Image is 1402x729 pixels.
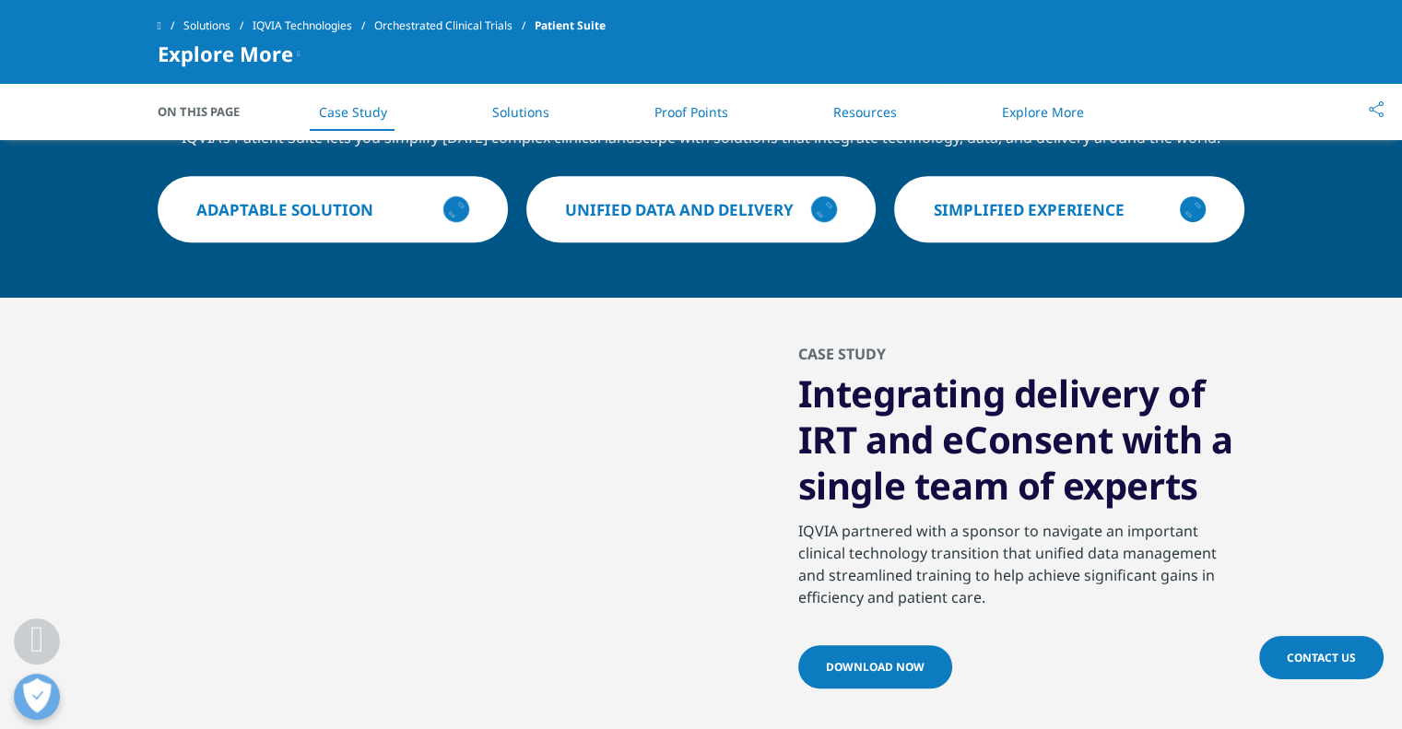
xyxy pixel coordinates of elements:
[894,176,1244,242] button: SIMPLIFIED EXPERIENCE
[14,674,60,720] button: Otevřít předvolby
[1259,636,1384,679] a: Contact Us
[374,9,535,42] a: Orchestrated Clinical Trials
[565,199,794,220] p: UNIFIED DATA AND DELIVERY
[158,176,508,242] button: ADAPTABLE SOLUTION
[1287,650,1356,665] span: Contact Us
[798,645,952,688] a: Download now
[798,509,1245,608] div: IQVIA partnered with a sponsor to navigate an important clinical technology transition that unifi...
[535,9,606,42] span: Patient Suite
[183,9,253,42] a: Solutions
[1002,103,1084,121] a: Explore More
[654,103,728,121] a: Proof Points
[798,344,1245,370] h2: Case Study
[253,9,374,42] a: IQVIA Technologies
[933,199,1124,220] p: SIMPLIFIED EXPERIENCE
[158,42,293,65] span: Explore More
[492,103,549,121] a: Solutions
[319,103,387,121] a: Case Study
[158,102,259,121] span: On This Page
[196,199,373,220] p: ADAPTABLE SOLUTION
[826,659,925,675] span: Download now
[833,103,897,121] a: Resources
[526,176,877,242] button: UNIFIED DATA AND DELIVERY
[798,370,1245,509] h3: Integrating delivery of IRT and eConsent with a single team of experts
